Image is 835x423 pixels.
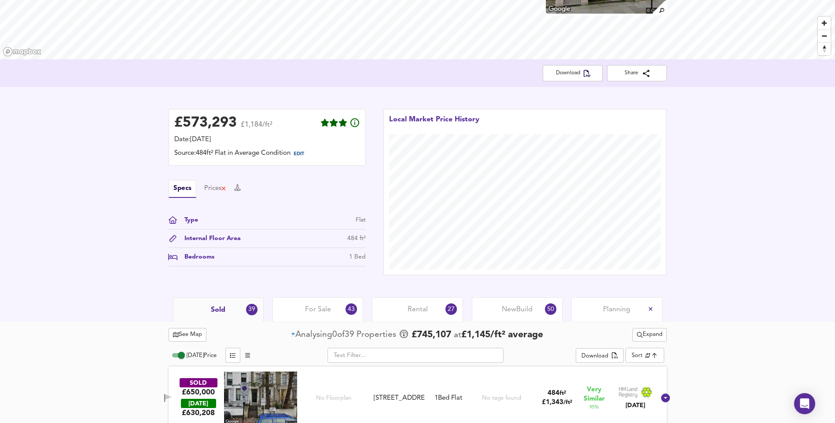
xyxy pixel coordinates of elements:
div: Date: [DATE] [174,135,360,145]
div: 43 [346,303,357,315]
div: 1 Bed Flat [434,394,462,403]
span: £ 1,145 / ft² average [461,330,543,339]
div: Analysing [295,329,332,341]
span: / ft² [563,400,572,405]
div: No tags found [482,394,521,402]
div: 27 [445,303,457,315]
span: EDIT [294,152,304,157]
span: £ 630,208 [182,408,215,418]
span: Share [614,69,660,78]
div: Internal Floor Area [177,234,241,243]
button: Specs [169,180,196,198]
div: Local Market Price History [389,115,479,134]
div: 39 [246,304,257,315]
span: [DATE] Price [187,353,217,358]
div: split button [576,348,624,363]
span: No Floorplan [316,394,352,402]
div: Source: 484ft² Flat in Average Condition [174,149,360,160]
span: For Sale [305,305,331,314]
span: Sold [211,305,225,315]
div: 484 ft² [347,234,366,243]
span: New Build [502,305,533,314]
span: 95 % [589,404,599,411]
span: 484 [548,390,559,397]
button: Zoom in [818,17,831,29]
span: at [454,331,461,339]
div: Type [177,215,198,225]
span: Expand [637,330,662,340]
span: Rental [408,305,428,314]
img: Land Registry [618,387,653,398]
button: Share [607,65,667,81]
input: Text Filter... [327,348,504,363]
span: Very Similar [584,385,605,404]
button: Zoom out [818,29,831,42]
div: split button [633,328,667,342]
div: £ 573,293 [174,117,237,130]
div: [DATE] [618,401,653,410]
a: Mapbox homepage [3,47,41,57]
div: Open Intercom Messenger [794,393,815,414]
span: £1,184/ft² [241,121,272,134]
span: See Map [173,330,202,340]
div: [DATE] [181,399,216,408]
span: £ 745,107 [412,328,451,342]
div: of Propert ies [291,329,398,341]
div: Bedrooms [177,252,214,262]
button: Download [576,348,624,363]
span: £ 1,343 [542,399,572,406]
div: Sort [625,348,664,363]
div: Flat [356,215,366,225]
div: SOLD [180,378,217,387]
div: £650,000 [182,387,215,397]
span: Zoom out [818,30,831,42]
button: See Map [169,328,207,342]
div: 1 Bed [349,252,366,262]
div: Sort [632,351,643,360]
span: ft² [559,390,566,396]
button: Download [543,65,603,81]
svg: Show Details [660,393,671,403]
button: Reset bearing to north [818,42,831,55]
span: Reset bearing to north [818,43,831,55]
div: 50 [545,303,556,315]
div: [STREET_ADDRESS] [374,394,425,403]
span: Download [550,69,596,78]
div: Download [581,351,608,361]
button: Expand [633,328,667,342]
span: 39 [345,329,354,341]
button: Prices [204,184,227,193]
span: Planning [603,305,630,314]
